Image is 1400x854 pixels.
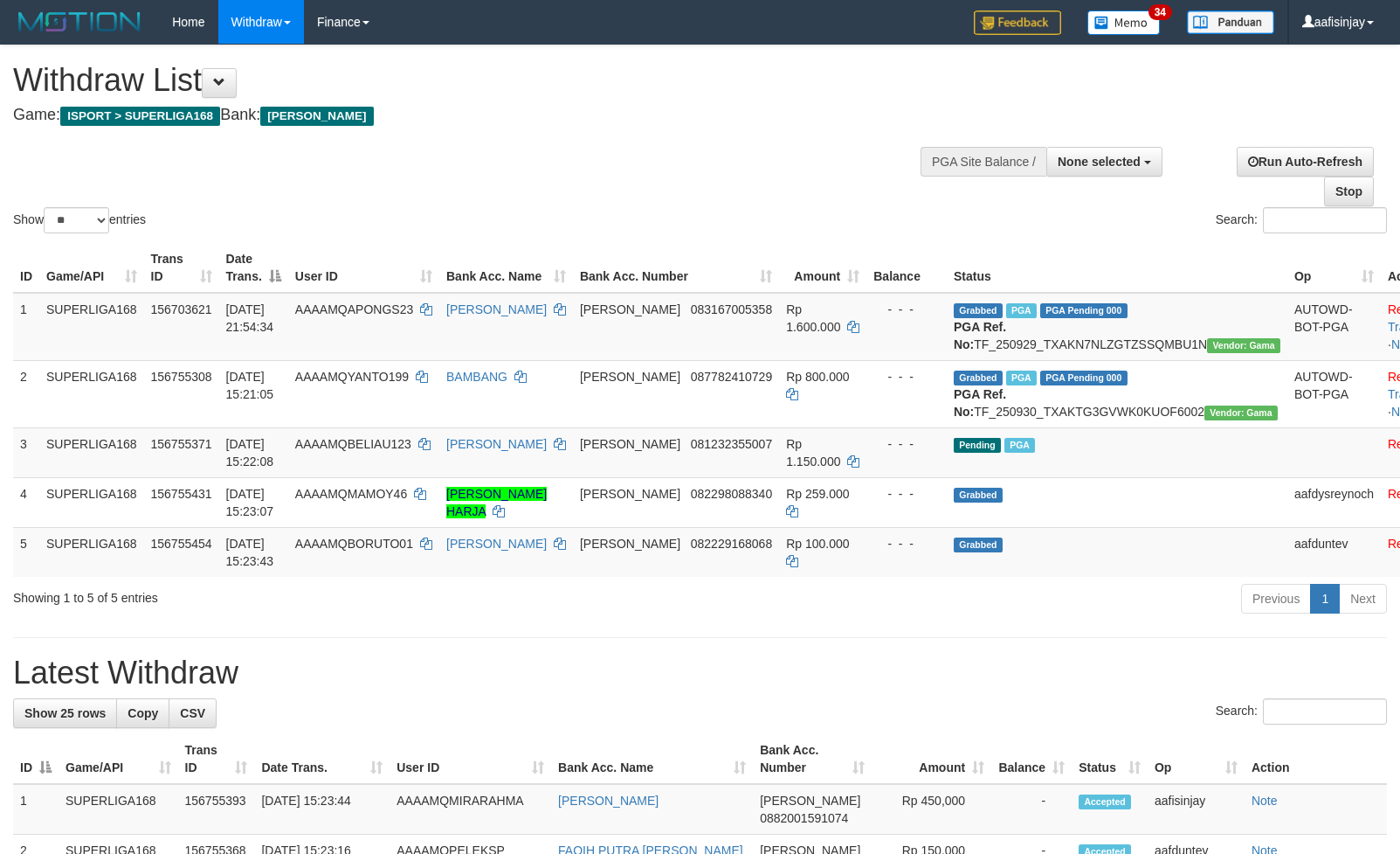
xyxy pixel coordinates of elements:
[786,370,849,384] span: Rp 800.000
[13,734,59,784] th: ID: activate to sort column descending
[151,487,212,501] span: 156755431
[1287,360,1381,427] td: AUTOWD-BOT-PGA
[1252,794,1278,808] a: Note
[954,538,1003,552] span: Grabbed
[786,302,840,334] span: Rp 1.600.000
[446,537,547,551] a: [PERSON_NAME]
[1216,698,1387,725] label: Search:
[1216,207,1387,233] label: Search:
[1263,207,1387,233] input: Search:
[954,320,1006,351] b: PGA Ref. No:
[439,243,573,293] th: Bank Acc. Name: activate to sort column ascending
[1040,303,1128,318] span: PGA Pending
[13,293,39,361] td: 1
[13,207,146,233] label: Show entries
[760,811,848,825] span: Copy 0882001591074 to clipboard
[872,734,991,784] th: Amount: activate to sort column ascending
[390,734,551,784] th: User ID: activate to sort column ascending
[753,734,872,784] th: Bank Acc. Number: activate to sort column ascending
[691,537,772,551] span: Copy 082229168068 to clipboard
[760,794,860,808] span: [PERSON_NAME]
[1148,784,1245,835] td: aafisinjay
[13,477,39,527] td: 4
[1287,293,1381,361] td: AUTOWD-BOT-PGA
[151,537,212,551] span: 156755454
[151,302,212,316] span: 156703621
[954,488,1003,503] span: Grabbed
[59,734,178,784] th: Game/API: activate to sort column ascending
[39,527,144,577] td: SUPERLIGA168
[873,368,940,385] div: - - -
[1006,303,1037,318] span: Marked by aafchhiseyha
[580,537,680,551] span: [PERSON_NAME]
[128,706,158,720] span: Copy
[573,243,779,293] th: Bank Acc. Number: activate to sort column ascending
[1263,698,1387,725] input: Search:
[1241,584,1311,614] a: Previous
[13,527,39,577] td: 5
[1237,147,1374,177] a: Run Auto-Refresh
[178,784,255,835] td: 156755393
[260,107,373,126] span: [PERSON_NAME]
[390,784,551,835] td: AAAAMQMIRARAHMA
[226,487,274,518] span: [DATE] 15:23:07
[866,243,947,293] th: Balance
[558,794,659,808] a: [PERSON_NAME]
[446,302,547,316] a: [PERSON_NAME]
[580,302,680,316] span: [PERSON_NAME]
[295,437,411,451] span: AAAAMQBELIAU123
[691,487,772,501] span: Copy 082298088340 to clipboard
[947,360,1287,427] td: TF_250930_TXAKTG3GVWK0KUOF6002
[226,537,274,568] span: [DATE] 15:23:43
[13,427,39,477] td: 3
[1287,477,1381,527] td: aafdysreynoch
[24,706,106,720] span: Show 25 rows
[151,370,212,384] span: 156755308
[954,371,1003,385] span: Grabbed
[691,370,772,384] span: Copy 087782410729 to clipboard
[254,734,390,784] th: Date Trans.: activate to sort column ascending
[219,243,288,293] th: Date Trans.: activate to sort column descending
[226,302,274,334] span: [DATE] 21:54:34
[13,9,146,35] img: MOTION_logo.png
[873,535,940,552] div: - - -
[873,485,940,503] div: - - -
[13,63,916,98] h1: Withdraw List
[39,360,144,427] td: SUPERLIGA168
[947,293,1287,361] td: TF_250929_TXAKN7NLZGTZSSQMBU1N
[295,370,409,384] span: AAAAMQYANTO199
[13,107,916,124] h4: Game: Bank:
[1207,338,1280,353] span: Vendor URL: https://trx31.1velocity.biz
[580,487,680,501] span: [PERSON_NAME]
[691,302,772,316] span: Copy 083167005358 to clipboard
[974,10,1061,35] img: Feedback.jpg
[954,303,1003,318] span: Grabbed
[13,784,59,835] td: 1
[873,435,940,453] div: - - -
[947,243,1287,293] th: Status
[873,301,940,318] div: - - -
[39,243,144,293] th: Game/API: activate to sort column ascending
[1339,584,1387,614] a: Next
[169,698,217,728] a: CSV
[1079,795,1131,809] span: Accepted
[691,437,772,451] span: Copy 081232355007 to clipboard
[13,582,570,607] div: Showing 1 to 5 of 5 entries
[116,698,169,728] a: Copy
[446,437,547,451] a: [PERSON_NAME]
[1310,584,1340,614] a: 1
[13,243,39,293] th: ID
[1072,734,1148,784] th: Status: activate to sort column ascending
[1148,4,1172,20] span: 34
[446,487,547,518] a: [PERSON_NAME] HARJA
[59,784,178,835] td: SUPERLIGA168
[1245,734,1387,784] th: Action
[786,537,849,551] span: Rp 100.000
[551,734,753,784] th: Bank Acc. Name: activate to sort column ascending
[295,487,407,501] span: AAAAMQMAMOY46
[1046,147,1162,177] button: None selected
[1287,527,1381,577] td: aafduntev
[180,706,205,720] span: CSV
[1204,406,1278,420] span: Vendor URL: https://trx31.1velocity.biz
[786,487,849,501] span: Rp 259.000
